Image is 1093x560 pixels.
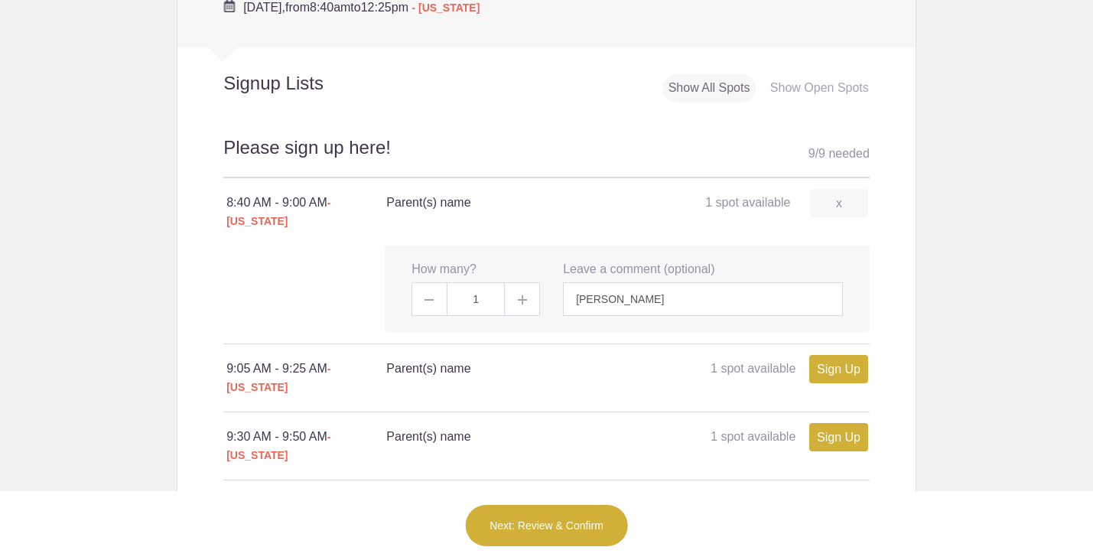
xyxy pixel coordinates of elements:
[386,428,626,446] h4: Parent(s) name
[226,431,330,461] span: - [US_STATE]
[412,2,480,14] span: - [US_STATE]
[177,72,424,95] h2: Signup Lists
[518,295,527,304] img: Plus gray
[711,362,795,375] span: 1 spot available
[764,74,875,103] div: Show Open Spots
[563,261,714,278] label: Leave a comment (optional)
[243,1,480,14] span: from to
[223,135,870,178] h2: Please sign up here!
[226,194,386,230] div: 8:40 AM - 9:00 AM
[809,355,868,383] a: Sign Up
[226,363,330,393] span: - [US_STATE]
[243,1,285,14] span: [DATE],
[464,504,629,547] button: Next: Review & Confirm
[808,142,870,165] div: 9 9 needed
[386,194,626,212] h4: Parent(s) name
[310,1,350,14] span: 8:40am
[361,1,408,14] span: 12:25pm
[425,299,434,301] img: Minus gray
[226,360,386,396] div: 9:05 AM - 9:25 AM
[386,360,626,378] h4: Parent(s) name
[705,196,790,209] span: 1 spot available
[412,261,476,278] label: How many?
[815,147,818,160] span: /
[809,423,868,451] a: Sign Up
[226,428,386,464] div: 9:30 AM - 9:50 AM
[810,189,868,217] a: x
[662,74,756,103] div: Show All Spots
[711,430,795,443] span: 1 spot available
